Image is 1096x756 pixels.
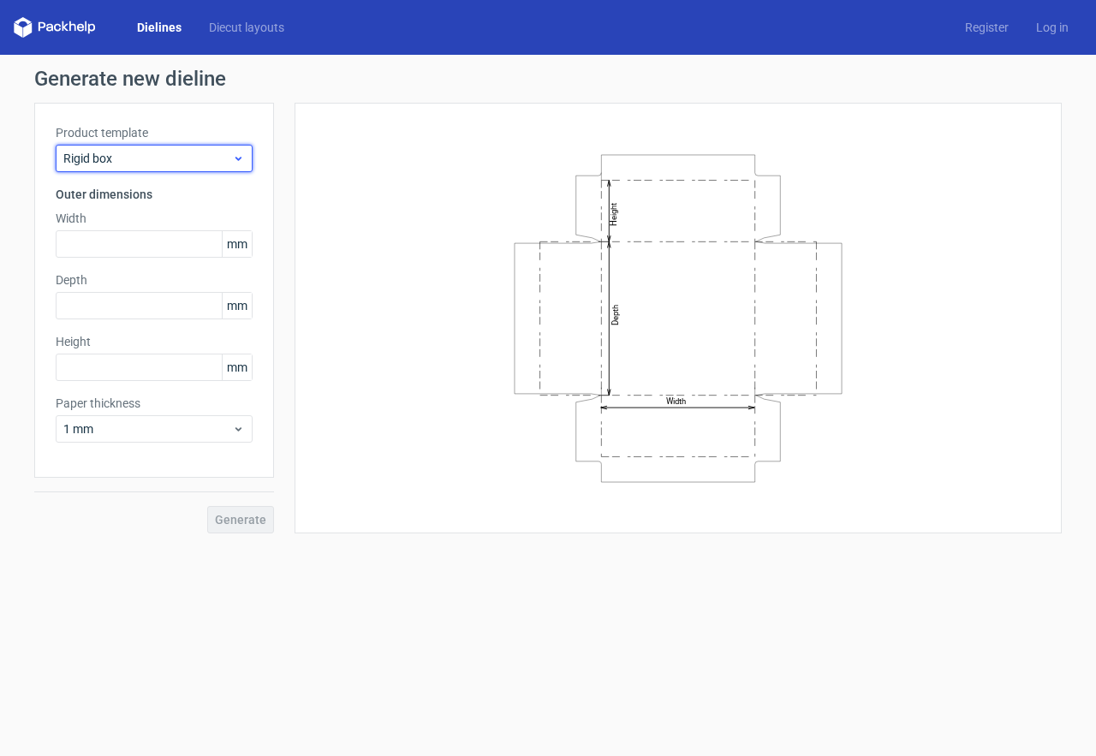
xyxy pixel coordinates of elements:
text: Depth [611,304,620,324]
span: mm [222,231,252,257]
a: Dielines [123,19,195,36]
label: Depth [56,271,253,289]
span: Rigid box [63,150,232,167]
a: Log in [1022,19,1082,36]
label: Paper thickness [56,395,253,412]
a: Diecut layouts [195,19,298,36]
span: mm [222,354,252,380]
h1: Generate new dieline [34,68,1062,89]
label: Height [56,333,253,350]
h3: Outer dimensions [56,186,253,203]
a: Register [951,19,1022,36]
span: mm [222,293,252,318]
text: Height [609,202,618,225]
span: 1 mm [63,420,232,438]
label: Product template [56,124,253,141]
text: Width [666,396,686,406]
label: Width [56,210,253,227]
